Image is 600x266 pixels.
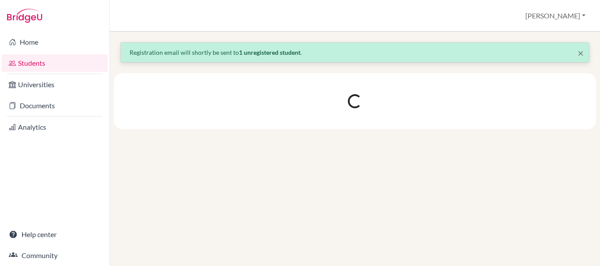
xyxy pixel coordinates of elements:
[2,76,108,93] a: Universities
[578,46,584,59] span: ×
[2,118,108,136] a: Analytics
[2,33,108,51] a: Home
[130,48,580,57] p: Registration email will shortly be sent to .
[2,226,108,243] a: Help center
[2,247,108,264] a: Community
[2,54,108,72] a: Students
[239,49,300,56] strong: 1 unregistered student
[2,97,108,114] a: Documents
[7,9,42,23] img: Bridge-U
[521,7,589,24] button: [PERSON_NAME]
[578,48,584,58] button: Close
